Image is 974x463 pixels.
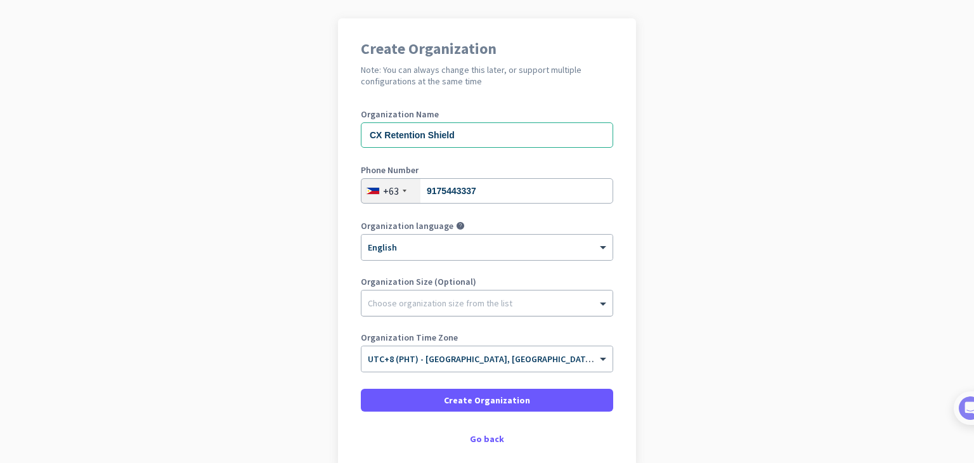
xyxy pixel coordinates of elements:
label: Phone Number [361,166,613,174]
label: Organization Name [361,110,613,119]
input: What is the name of your organization? [361,122,613,148]
div: Go back [361,434,613,443]
label: Organization Time Zone [361,333,613,342]
label: Organization Size (Optional) [361,277,613,286]
div: +63 [383,185,399,197]
button: Create Organization [361,389,613,412]
span: Create Organization [444,394,530,407]
h2: Note: You can always change this later, or support multiple configurations at the same time [361,64,613,87]
h1: Create Organization [361,41,613,56]
i: help [456,221,465,230]
label: Organization language [361,221,453,230]
input: 2 3234 5678 [361,178,613,204]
